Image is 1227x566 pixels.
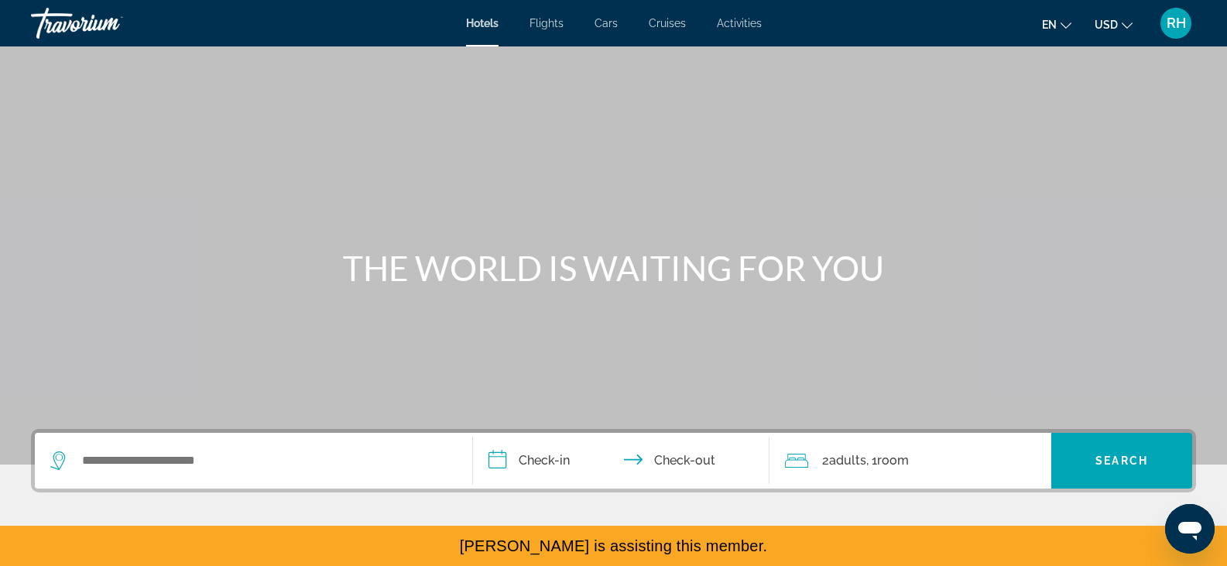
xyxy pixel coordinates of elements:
[1042,19,1057,31] span: en
[877,453,909,468] span: Room
[717,17,762,29] a: Activities
[829,453,866,468] span: Adults
[1042,13,1071,36] button: Change language
[1167,15,1186,31] span: RH
[1095,13,1133,36] button: Change currency
[1095,19,1118,31] span: USD
[866,450,909,472] span: , 1
[769,433,1051,489] button: Travelers: 2 adults, 0 children
[460,537,768,554] span: [PERSON_NAME] is assisting this member.
[822,450,866,472] span: 2
[530,17,564,29] a: Flights
[31,3,186,43] a: Travorium
[1156,7,1196,39] button: User Menu
[473,433,770,489] button: Check in and out dates
[466,17,499,29] a: Hotels
[1095,455,1148,467] span: Search
[324,248,904,288] h1: THE WORLD IS WAITING FOR YOU
[649,17,686,29] a: Cruises
[595,17,618,29] a: Cars
[1165,504,1215,554] iframe: Button to launch messaging window
[35,433,1192,489] div: Search widget
[1051,433,1192,489] button: Search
